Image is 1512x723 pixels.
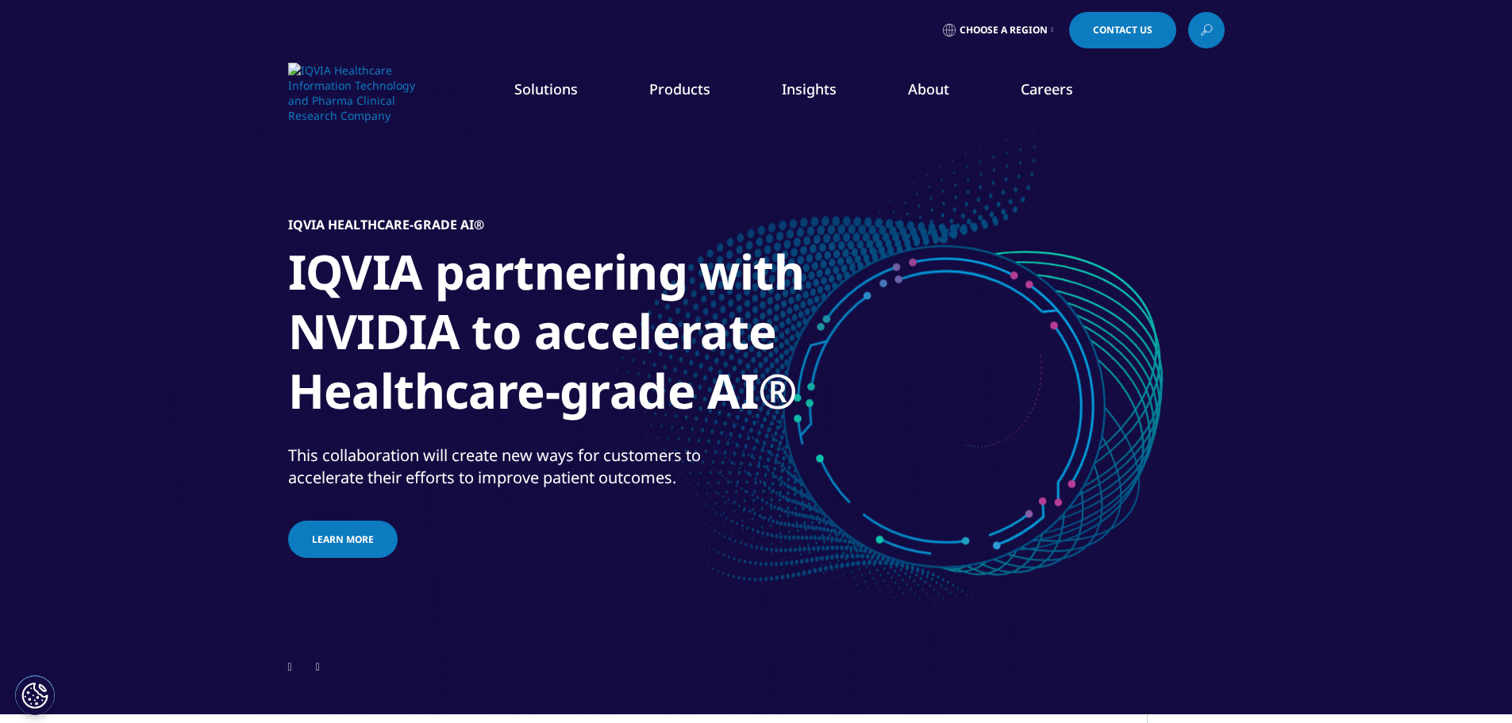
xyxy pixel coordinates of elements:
a: Insights [782,79,837,98]
nav: Primary [421,56,1225,130]
h5: IQVIA Healthcare-grade AI® [288,217,484,233]
button: Cookie Settings [15,675,55,715]
a: Careers [1021,79,1073,98]
a: Contact Us [1069,12,1176,48]
a: Learn more [288,521,398,558]
span: Choose a Region [960,24,1048,37]
img: IQVIA Healthcare Information Technology and Pharma Clinical Research Company [288,63,415,123]
a: Products [649,79,710,98]
h1: IQVIA partnering with NVIDIA to accelerate Healthcare-grade AI® [288,242,883,430]
span: Contact Us [1093,25,1152,35]
span: Learn more [312,533,374,546]
div: This collaboration will create new ways for customers to accelerate their efforts to improve pati... [288,444,752,489]
a: About [908,79,949,98]
a: Solutions [514,79,578,98]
